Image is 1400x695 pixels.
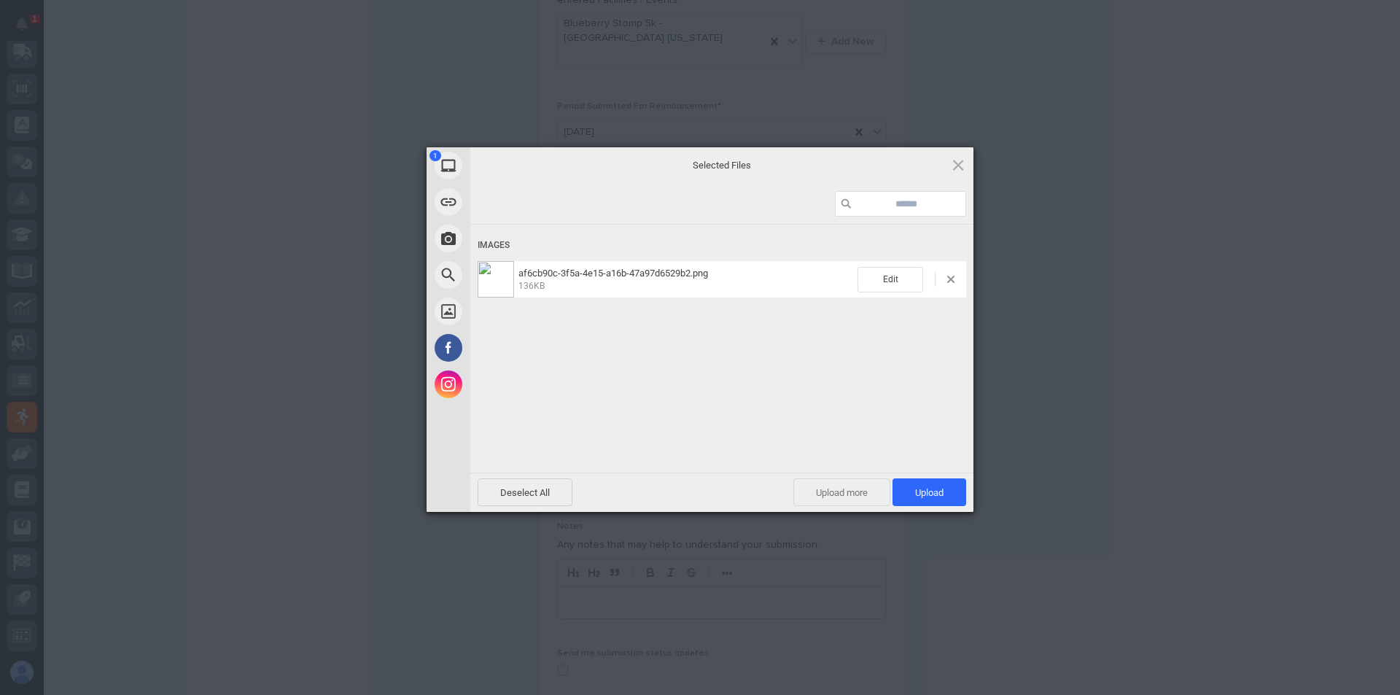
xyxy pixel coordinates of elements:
[427,257,602,293] div: Web Search
[429,150,441,161] span: 1
[514,268,857,292] span: af6cb90c-3f5a-4e15-a16b-47a97d6529b2.png
[427,293,602,330] div: Unsplash
[427,220,602,257] div: Take Photo
[857,267,923,292] span: Edit
[478,261,514,298] img: 3d25de83-e165-43e4-8efb-8a6e7f63c764
[427,184,602,220] div: Link (URL)
[427,147,602,184] div: My Device
[427,330,602,366] div: Facebook
[576,158,868,171] span: Selected Files
[950,157,966,173] span: Click here or hit ESC to close picker
[892,478,966,506] span: Upload
[793,478,890,506] span: Upload more
[478,232,966,259] div: Images
[478,478,572,506] span: Deselect All
[915,487,944,498] span: Upload
[518,268,708,279] span: af6cb90c-3f5a-4e15-a16b-47a97d6529b2.png
[427,366,602,403] div: Instagram
[518,281,545,291] span: 136KB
